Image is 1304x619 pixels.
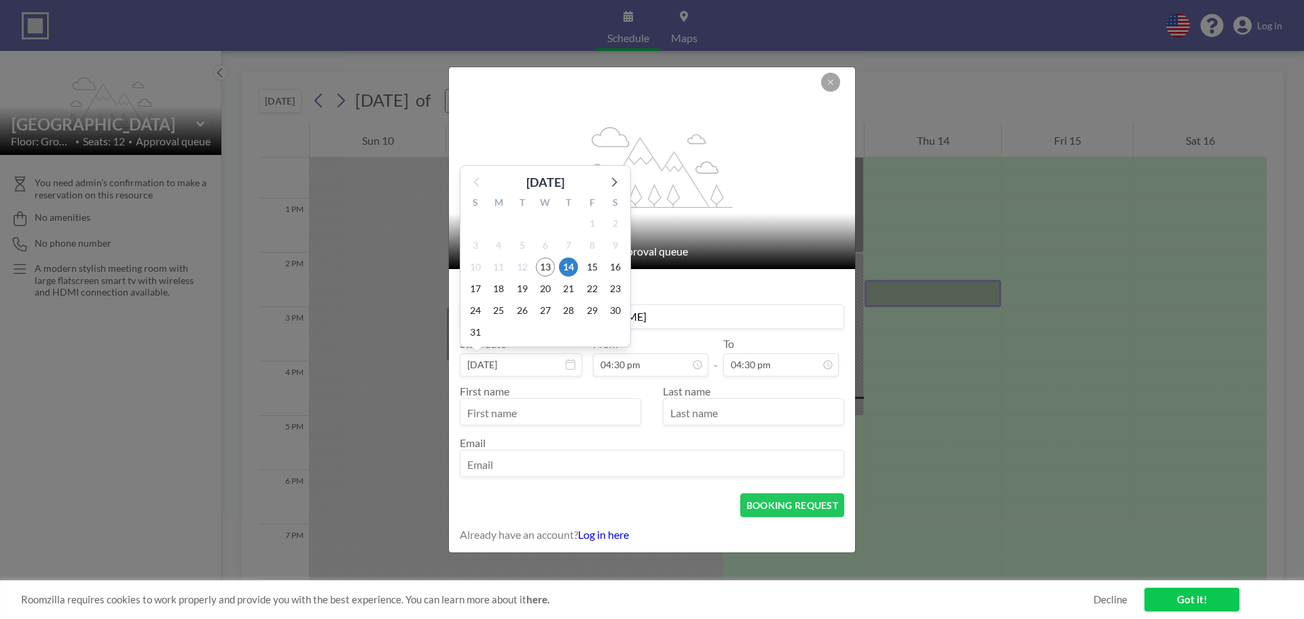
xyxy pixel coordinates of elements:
label: Last name [663,385,710,397]
span: Wednesday, August 13, 2025 [536,258,555,277]
div: S [464,195,487,213]
input: First name [460,402,640,425]
span: Saturday, August 30, 2025 [606,301,625,320]
span: Tuesday, August 19, 2025 [513,279,532,298]
span: Approval queue [613,245,688,258]
div: T [557,195,580,213]
span: Thursday, August 7, 2025 [559,236,578,255]
div: W [534,195,557,213]
span: Monday, August 11, 2025 [489,258,508,277]
span: Thursday, August 28, 2025 [559,301,578,320]
div: T [511,195,534,213]
span: Wednesday, August 20, 2025 [536,279,555,298]
span: Saturday, August 23, 2025 [606,279,625,298]
span: Friday, August 1, 2025 [583,214,602,233]
span: Friday, August 29, 2025 [583,301,602,320]
label: To [723,337,734,351]
span: Tuesday, August 5, 2025 [513,236,532,255]
g: flex-grow: 1.2; [573,126,733,207]
span: Sunday, August 17, 2025 [466,279,485,298]
span: Sunday, August 3, 2025 [466,236,485,255]
span: Wednesday, August 6, 2025 [536,236,555,255]
a: Log in here [578,528,629,541]
a: Got it! [1144,588,1239,612]
span: Friday, August 15, 2025 [583,258,602,277]
input: Guest reservation [460,305,844,328]
span: Monday, August 25, 2025 [489,301,508,320]
span: Roomzilla requires cookies to work properly and provide you with the best experience. You can lea... [21,593,1093,606]
span: Wednesday, August 27, 2025 [536,301,555,320]
span: Friday, August 22, 2025 [583,279,602,298]
span: - [714,342,718,372]
div: S [604,195,627,213]
span: Sunday, August 31, 2025 [466,323,485,342]
span: Tuesday, August 26, 2025 [513,301,532,320]
input: Email [460,453,844,476]
div: M [487,195,510,213]
button: BOOKING REQUEST [740,493,844,517]
span: Monday, August 18, 2025 [489,279,508,298]
span: Friday, August 8, 2025 [583,236,602,255]
span: Thursday, August 14, 2025 [559,258,578,277]
div: [DATE] [526,173,564,192]
span: Tuesday, August 12, 2025 [513,258,532,277]
span: Sunday, August 10, 2025 [466,258,485,277]
a: here. [526,593,549,605]
h2: [GEOGRAPHIC_DATA] [465,224,840,245]
a: Decline [1093,593,1127,606]
span: Sunday, August 24, 2025 [466,301,485,320]
span: Monday, August 4, 2025 [489,236,508,255]
label: First name [460,385,509,397]
span: Saturday, August 16, 2025 [606,258,625,277]
label: Email [460,436,486,449]
span: Already have an account? [460,528,578,542]
div: F [580,195,603,213]
span: Thursday, August 21, 2025 [559,279,578,298]
span: Saturday, August 9, 2025 [606,236,625,255]
span: Saturday, August 2, 2025 [606,214,625,233]
input: Last name [664,402,844,425]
